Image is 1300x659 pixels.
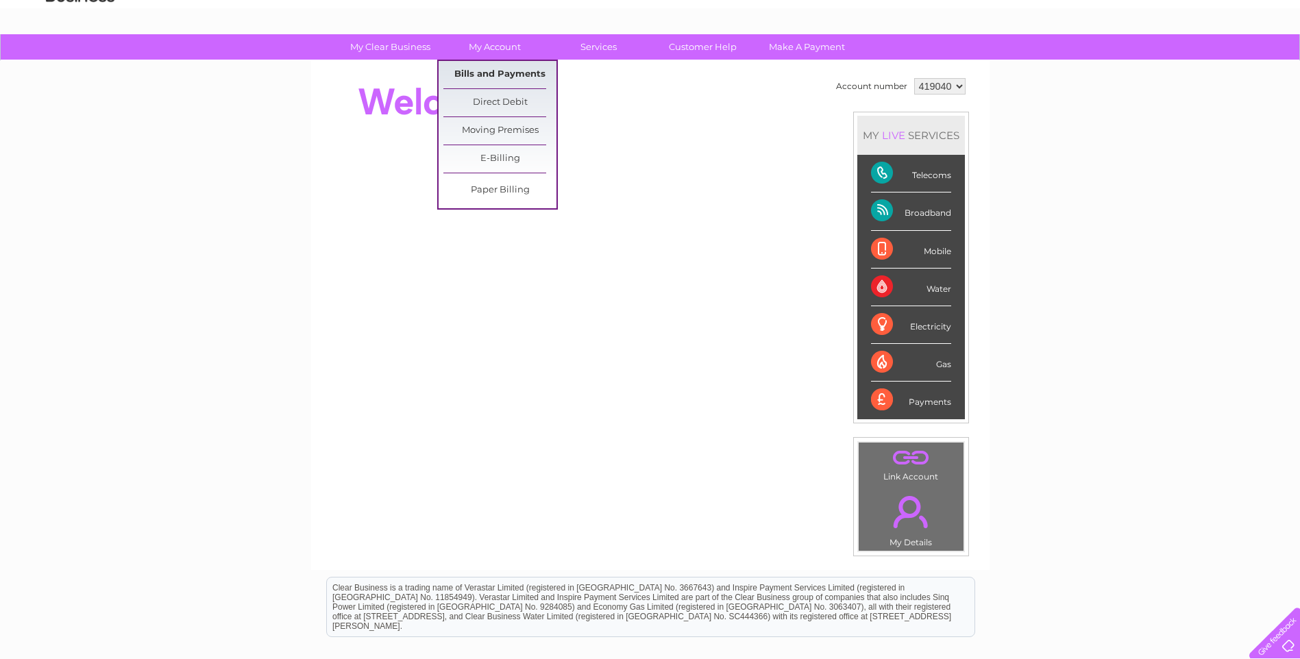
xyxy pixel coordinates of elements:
[871,382,951,419] div: Payments
[862,446,960,470] a: .
[1131,58,1173,69] a: Telecoms
[857,116,965,155] div: MY SERVICES
[871,192,951,230] div: Broadband
[443,177,556,204] a: Paper Billing
[871,344,951,382] div: Gas
[334,34,447,60] a: My Clear Business
[438,34,551,60] a: My Account
[646,34,759,60] a: Customer Help
[858,484,964,551] td: My Details
[45,36,115,77] img: logo.png
[833,75,911,98] td: Account number
[327,8,974,66] div: Clear Business is a trading name of Verastar Limited (registered in [GEOGRAPHIC_DATA] No. 3667643...
[879,129,908,142] div: LIVE
[443,145,556,173] a: E-Billing
[871,155,951,192] div: Telecoms
[858,442,964,485] td: Link Account
[750,34,863,60] a: Make A Payment
[1093,58,1123,69] a: Energy
[871,269,951,306] div: Water
[1255,58,1287,69] a: Log out
[1042,7,1136,24] a: 0333 014 3131
[1059,58,1085,69] a: Water
[1181,58,1201,69] a: Blog
[871,231,951,269] div: Mobile
[443,61,556,88] a: Bills and Payments
[862,488,960,536] a: .
[1209,58,1242,69] a: Contact
[542,34,655,60] a: Services
[871,306,951,344] div: Electricity
[443,89,556,116] a: Direct Debit
[443,117,556,145] a: Moving Premises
